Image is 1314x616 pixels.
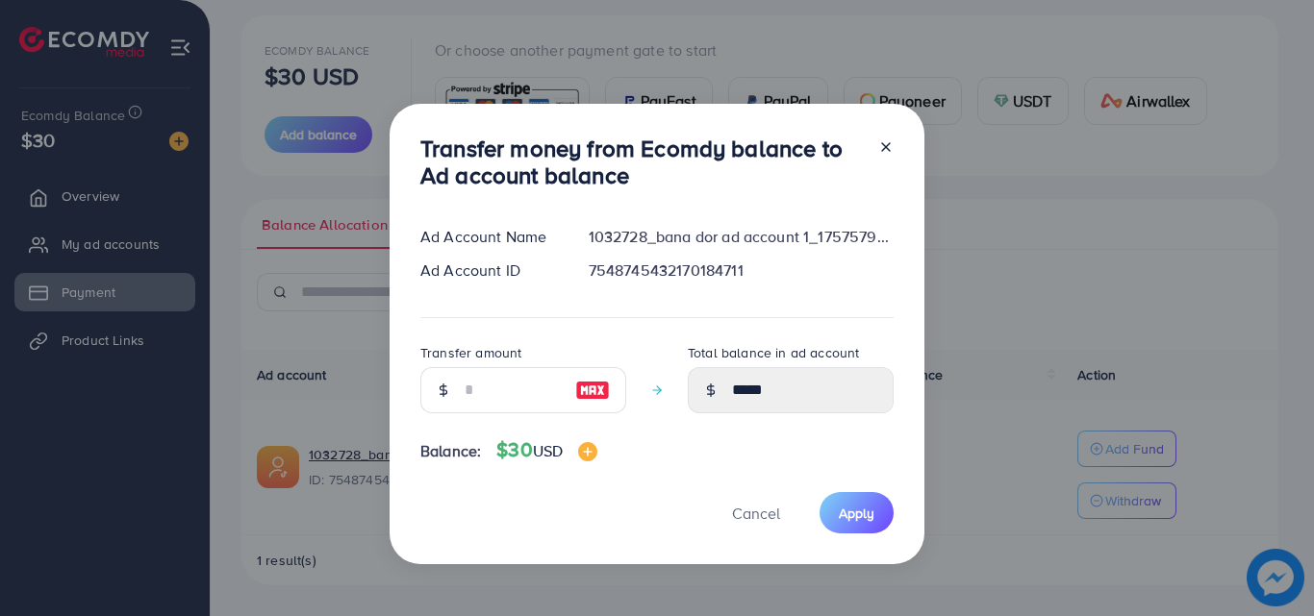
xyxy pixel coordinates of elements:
[708,492,804,533] button: Cancel
[533,440,563,461] span: USD
[496,438,597,462] h4: $30
[420,440,481,462] span: Balance:
[573,226,909,248] div: 1032728_bana dor ad account 1_1757579407255
[688,343,859,362] label: Total balance in ad account
[573,259,909,282] div: 7548745432170184711
[839,504,874,523] span: Apply
[575,379,610,402] img: image
[420,135,863,190] h3: Transfer money from Ecomdy balance to Ad account balance
[732,503,780,524] span: Cancel
[578,442,597,461] img: image
[405,226,573,248] div: Ad Account Name
[405,259,573,282] div: Ad Account ID
[420,343,521,362] label: Transfer amount
[820,492,894,533] button: Apply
